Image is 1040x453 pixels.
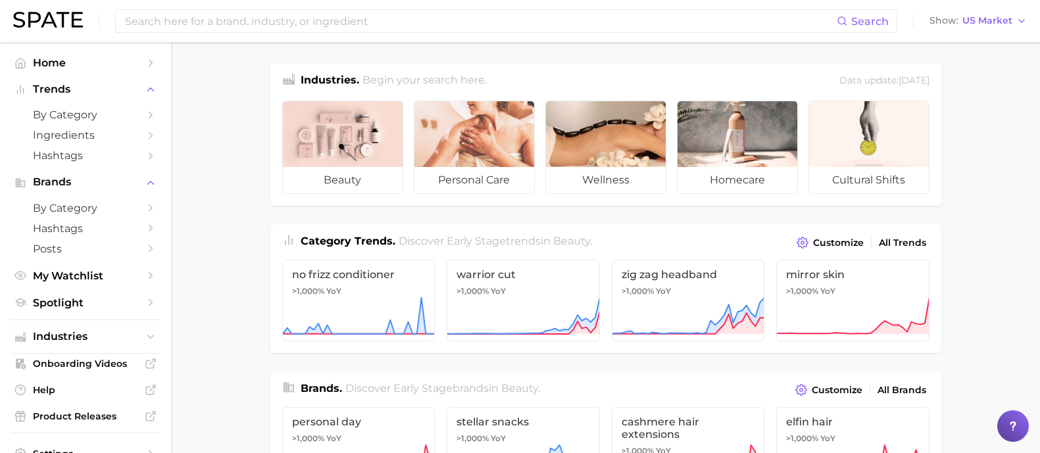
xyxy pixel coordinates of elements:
span: elfin hair [786,416,920,428]
span: >1,000% [457,286,489,296]
span: Home [33,57,138,69]
button: ShowUS Market [926,12,1030,30]
button: Trends [11,80,161,99]
span: >1,000% [786,286,818,296]
a: Home [11,53,161,73]
button: Customize [793,233,866,252]
a: Hashtags [11,145,161,166]
span: My Watchlist [33,270,138,282]
button: Customize [792,381,865,399]
span: >1,000% [457,433,489,443]
span: US Market [962,17,1012,24]
span: Search [851,15,889,28]
span: Product Releases [33,410,138,422]
a: personal care [414,101,535,194]
span: by Category [33,108,138,121]
span: cultural shifts [809,167,929,193]
div: Data update: [DATE] [839,72,929,90]
span: All Trends [879,237,926,249]
span: >1,000% [292,433,324,443]
span: Brands [33,176,138,188]
span: Spotlight [33,297,138,309]
span: Trends [33,83,138,95]
span: beauty [283,167,403,193]
a: My Watchlist [11,266,161,286]
a: no frizz conditioner>1,000% YoY [282,260,435,341]
a: Ingredients [11,125,161,145]
a: warrior cut>1,000% YoY [447,260,600,341]
span: Customize [812,385,862,396]
span: Discover Early Stage trends in . [399,235,592,247]
span: Ingredients [33,129,138,141]
h1: Industries. [301,72,359,90]
a: Spotlight [11,293,161,313]
span: warrior cut [457,268,590,281]
span: Category Trends . [301,235,395,247]
button: Industries [11,327,161,346]
span: Customize [813,237,864,249]
a: Posts [11,239,161,259]
span: beauty [501,382,538,394]
span: Help [33,384,138,396]
a: by Category [11,198,161,218]
span: Posts [33,243,138,255]
span: >1,000% [292,286,324,296]
span: Hashtags [33,149,138,162]
span: beauty [553,235,590,247]
span: YoY [491,286,506,297]
span: cashmere hair extensions [622,416,755,441]
span: YoY [491,433,506,444]
span: YoY [820,433,835,444]
span: YoY [326,286,341,297]
a: cultural shifts [808,101,929,194]
span: All Brands [878,385,926,396]
a: beauty [282,101,403,194]
span: no frizz conditioner [292,268,426,281]
span: YoY [326,433,341,444]
span: Brands . [301,382,342,394]
img: SPATE [13,12,83,28]
a: All Brands [874,381,929,399]
span: personal day [292,416,426,428]
span: Show [929,17,958,24]
span: Hashtags [33,222,138,235]
a: Hashtags [11,218,161,239]
span: >1,000% [786,433,818,443]
button: Brands [11,172,161,192]
span: zig zag headband [622,268,755,281]
span: wellness [546,167,666,193]
span: stellar snacks [457,416,590,428]
a: homecare [677,101,798,194]
a: Help [11,380,161,400]
span: Onboarding Videos [33,358,138,370]
a: zig zag headband>1,000% YoY [612,260,765,341]
a: Onboarding Videos [11,354,161,373]
span: personal care [414,167,534,193]
a: All Trends [876,234,929,252]
span: YoY [820,286,835,297]
a: wellness [545,101,666,194]
span: homecare [678,167,797,193]
span: mirror skin [786,268,920,281]
span: Industries [33,331,138,343]
span: >1,000% [622,286,654,296]
span: by Category [33,202,138,214]
h2: Begin your search here. [362,72,487,90]
a: by Category [11,105,161,125]
a: Product Releases [11,406,161,426]
span: Discover Early Stage brands in . [345,382,540,394]
input: Search here for a brand, industry, or ingredient [124,10,837,32]
span: YoY [656,286,671,297]
a: mirror skin>1,000% YoY [776,260,929,341]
